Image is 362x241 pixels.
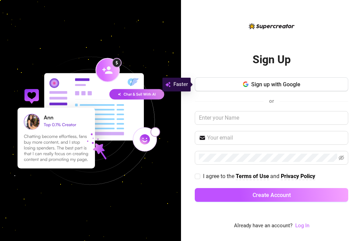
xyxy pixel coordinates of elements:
button: Create Account [195,188,348,202]
span: I agree to the [203,173,236,179]
span: and [270,173,281,179]
button: Sign up with Google [195,77,348,91]
img: svg%3e [165,80,171,89]
span: Already have an account? [234,222,292,230]
span: Faster [173,80,188,89]
img: logo-BBDzfeDw.svg [249,23,295,29]
input: Enter your Name [195,111,348,125]
span: eye-invisible [339,155,344,161]
a: Privacy Policy [281,173,315,180]
span: Create Account [253,192,291,198]
a: Log In [295,222,309,229]
input: Your email [207,134,344,142]
a: Log In [295,222,309,230]
span: Sign up with Google [251,81,300,88]
span: or [269,98,274,104]
strong: Privacy Policy [281,173,315,179]
h2: Sign Up [253,53,291,67]
a: Terms of Use [236,173,269,180]
strong: Terms of Use [236,173,269,179]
